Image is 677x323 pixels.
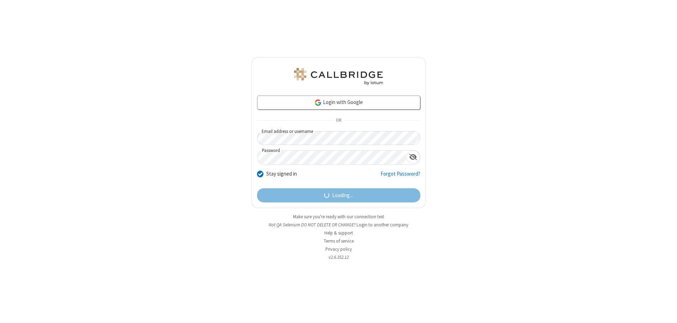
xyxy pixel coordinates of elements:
span: Loading... [332,191,353,200]
div: Show password [406,151,420,164]
a: Privacy policy [325,246,352,252]
button: Loading... [257,188,420,202]
iframe: Chat [659,305,672,318]
a: Make sure you're ready with our connection test [293,214,384,220]
li: v2.6.352.12 [251,254,426,261]
li: Not QA Selenium DO NOT DELETE OR CHANGE? [251,221,426,228]
input: Email address or username [257,131,420,145]
button: Login to another company [356,221,408,228]
label: Stay signed in [266,170,297,178]
span: OR [333,116,344,126]
a: Terms of service [324,238,354,244]
input: Password [257,151,406,164]
img: QA Selenium DO NOT DELETE OR CHANGE [293,68,384,85]
a: Forgot Password? [380,170,420,183]
a: Help & support [324,230,353,236]
a: Login with Google [257,96,420,110]
img: google-icon.png [314,99,322,106]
